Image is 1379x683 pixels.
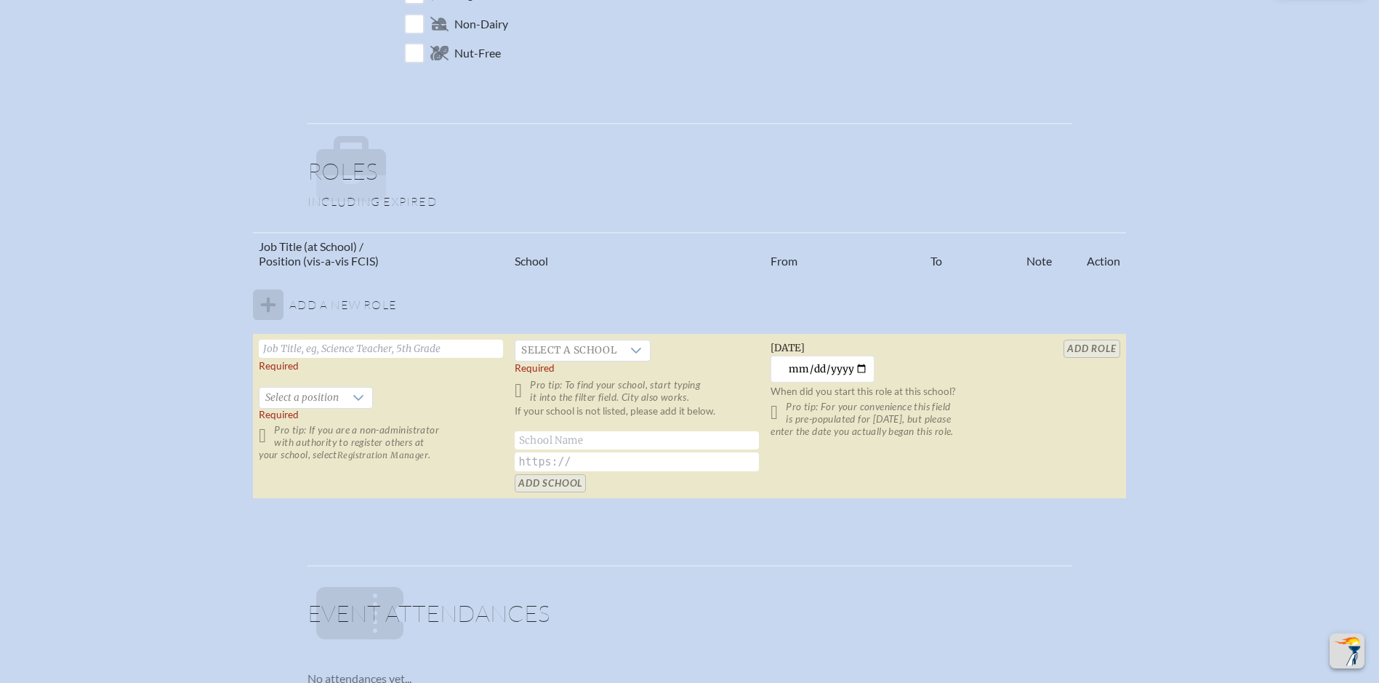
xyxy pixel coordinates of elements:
input: Job Title, eg, Science Teacher, 5th Grade [259,340,503,358]
p: Pro tip: For your convenience this field is pre-populated for [DATE], but please enter the date y... [771,401,1015,438]
th: Job Title (at School) / Position (vis-a-vis FCIS) [253,233,509,275]
span: Required [259,409,299,420]
h1: Event Attendances [307,602,1072,636]
img: To the top [1332,636,1362,666]
th: From [765,233,924,275]
th: To [925,233,1021,275]
th: Action [1058,233,1125,275]
p: Pro tip: If you are a non-administrator with authority to register others at your school, select . [259,424,503,461]
input: School Name [515,431,759,450]
span: Select a position [260,388,345,408]
th: School [509,233,765,275]
label: If your school is not listed, please add it below. [515,405,715,430]
p: Including expired [307,194,1072,209]
span: Select a school [515,340,622,361]
p: Pro tip: To find your school, start typing it into the filter field. City also works. [515,379,759,404]
span: Non-Dairy [454,17,508,31]
span: Registration Manager [337,450,428,460]
label: Required [515,362,555,375]
p: When did you start this role at this school? [771,386,1015,398]
button: Scroll Top [1330,634,1364,668]
label: Required [259,360,299,372]
input: https:// [515,452,759,471]
span: [DATE] [771,342,805,354]
h1: Roles [307,159,1072,194]
span: Nut-Free [454,46,501,60]
th: Note [1021,233,1058,275]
